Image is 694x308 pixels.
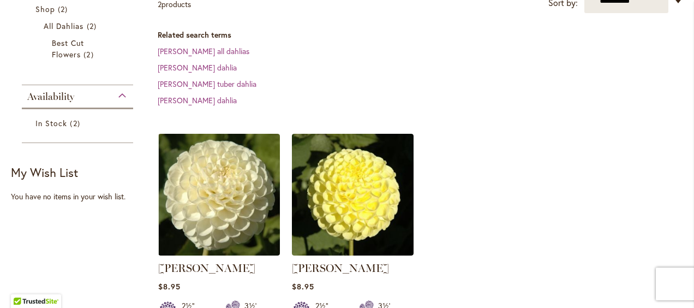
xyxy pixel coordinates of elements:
[27,91,74,103] span: Availability
[11,164,78,180] strong: My Wish List
[158,46,249,56] a: [PERSON_NAME] all dahlias
[158,95,237,105] a: [PERSON_NAME] dahlia
[158,134,280,256] img: WHITE NETTIE
[11,191,151,202] div: You have no items in your wish list.
[52,37,106,60] a: Best Cut Flowers
[35,4,55,14] span: Shop
[158,62,237,73] a: [PERSON_NAME] dahlia
[52,38,84,60] span: Best Cut Flowers
[44,20,114,32] a: All Dahlias
[158,29,683,40] dt: Related search terms
[158,79,256,89] a: [PERSON_NAME] tuber dahlia
[8,269,39,300] iframe: Launch Accessibility Center
[292,134,414,256] img: NETTIE
[292,247,414,258] a: NETTIE
[35,3,122,15] a: Shop
[70,117,82,129] span: 2
[158,262,255,275] a: [PERSON_NAME]
[35,118,67,128] span: In Stock
[58,3,70,15] span: 2
[44,21,84,31] span: All Dahlias
[292,281,314,292] span: $8.95
[83,49,96,60] span: 2
[158,281,181,292] span: $8.95
[158,247,280,258] a: WHITE NETTIE
[35,117,122,129] a: In Stock 2
[292,262,389,275] a: [PERSON_NAME]
[87,20,99,32] span: 2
